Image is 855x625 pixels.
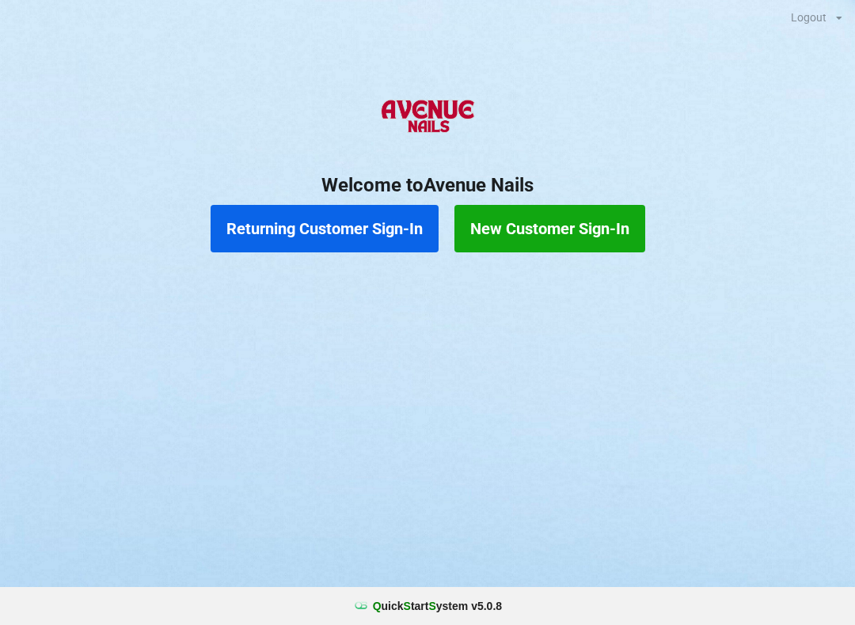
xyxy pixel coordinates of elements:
[374,86,480,150] img: AvenueNails-Logo.png
[211,205,439,252] button: Returning Customer Sign-In
[428,600,435,612] span: S
[373,598,502,614] b: uick tart ystem v 5.0.8
[353,598,369,614] img: favicon.ico
[373,600,382,612] span: Q
[454,205,645,252] button: New Customer Sign-In
[404,600,411,612] span: S
[791,12,826,23] div: Logout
